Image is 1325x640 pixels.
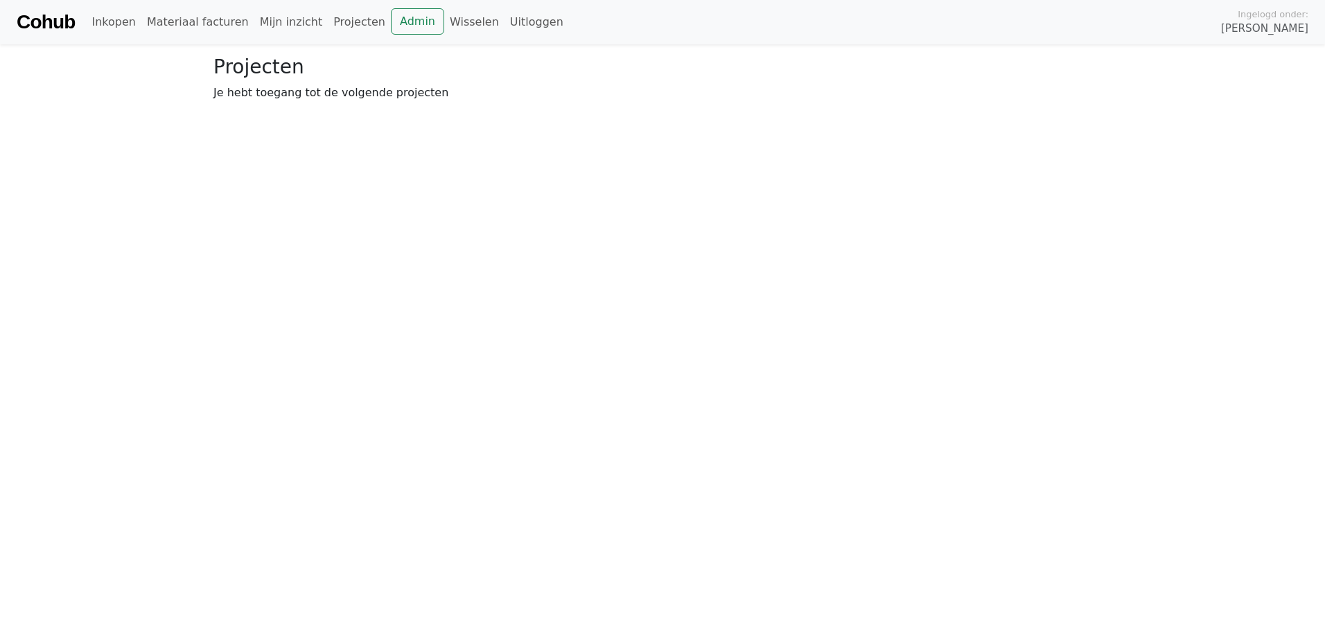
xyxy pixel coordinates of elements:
a: Mijn inzicht [254,8,328,36]
h3: Projecten [213,55,1112,79]
a: Uitloggen [504,8,569,36]
a: Materiaal facturen [141,8,254,36]
a: Wisselen [444,8,504,36]
a: Cohub [17,6,75,39]
span: [PERSON_NAME] [1221,21,1308,37]
a: Admin [391,8,444,35]
p: Je hebt toegang tot de volgende projecten [213,85,1112,101]
span: Ingelogd onder: [1238,8,1308,21]
a: Inkopen [86,8,141,36]
a: Projecten [328,8,391,36]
